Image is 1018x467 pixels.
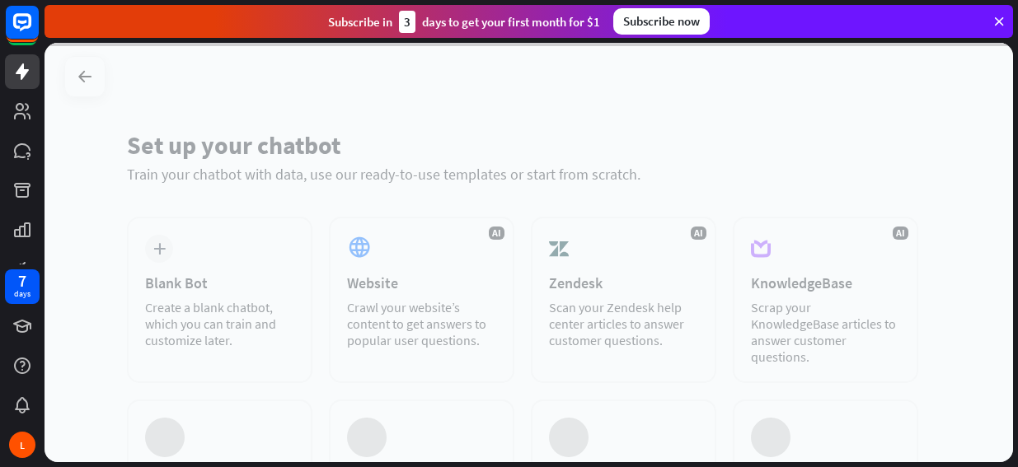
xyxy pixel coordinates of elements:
[613,8,710,35] div: Subscribe now
[18,273,26,288] div: 7
[5,269,40,304] a: 7 days
[14,288,30,300] div: days
[399,11,415,33] div: 3
[328,11,600,33] div: Subscribe in days to get your first month for $1
[9,432,35,458] div: L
